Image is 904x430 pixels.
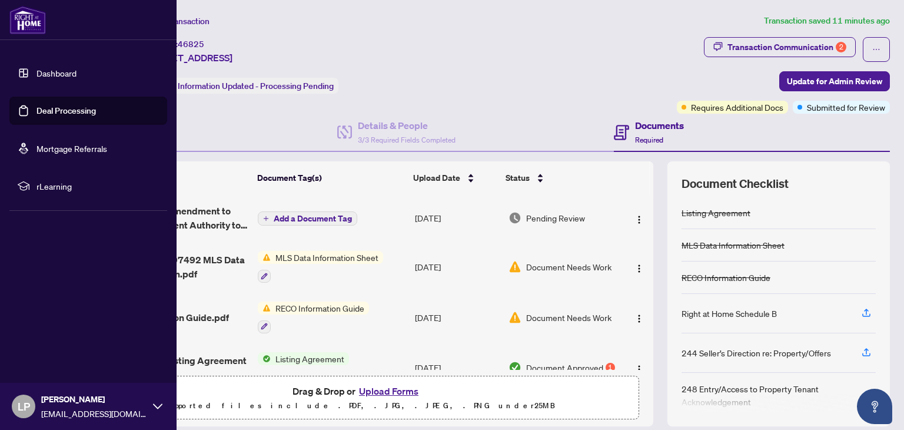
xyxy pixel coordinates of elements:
img: Document Status [508,311,521,324]
span: 46825 [178,39,204,49]
span: 3/3 Required Fields Completed [358,135,456,144]
img: Logo [634,365,644,374]
span: Listing Agreement [271,352,349,365]
span: Ontario 212 - Amendment to Listing Agreement Authority to Offer for Lease Price Change_Extension_... [107,204,248,232]
div: Status: [146,78,338,94]
button: Status IconMLS Data Information Sheet [258,251,383,283]
img: Logo [634,215,644,224]
span: Document Needs Work [526,311,611,324]
td: [DATE] [410,343,504,393]
span: Submitted for Review [807,101,885,114]
span: Status [506,171,530,184]
button: Open asap [857,389,892,424]
img: Document Status [508,361,521,374]
img: Logo [634,314,644,323]
img: Status Icon [258,352,271,365]
span: Pending Review [526,211,585,224]
span: rLearning [36,180,159,193]
a: Mortgage Referrals [36,143,107,154]
span: LP [18,398,30,415]
span: Document Needs Work [526,260,611,273]
div: Listing Agreement [682,206,750,219]
img: Document Status [508,260,521,273]
button: Upload Forms [355,383,422,399]
span: Update for Admin Review [787,72,882,91]
th: Upload Date [408,161,501,194]
span: Add a Document Tag [274,214,352,223]
td: [DATE] [410,194,504,242]
th: Document Tag(s) [252,161,408,194]
div: 244 Seller’s Direction re: Property/Offers [682,346,831,359]
span: Listing Draft2797492 MLS Data Information Form.pdf [107,253,248,281]
img: Document Status [508,211,521,224]
img: logo [9,6,46,34]
span: ellipsis [872,45,880,54]
button: Status IconRECO Information Guide [258,302,369,333]
button: Status IconListing Agreement [258,352,349,384]
h4: Documents [635,118,684,133]
span: plus [263,216,269,221]
span: [EMAIL_ADDRESS][DOMAIN_NAME] [41,407,147,420]
img: Logo [634,264,644,273]
img: Status Icon [258,302,271,315]
span: Drag & Drop or [293,383,422,399]
span: Required [635,135,663,144]
span: RECO Information Guide [271,302,369,315]
span: Drag & Drop orUpload FormsSupported files include .PDF, .JPG, .JPEG, .PNG under25MB [76,376,639,420]
article: Transaction saved 11 minutes ago [764,14,890,28]
div: 248 Entry/Access to Property Tenant Acknowledgement [682,382,847,408]
div: 2 [836,42,846,52]
button: Logo [630,257,649,276]
span: Requires Additional Docs [691,101,783,114]
button: Transaction Communication2 [704,37,856,57]
span: Upload Date [413,171,460,184]
td: [DATE] [410,292,504,343]
div: Right at Home Schedule B [682,307,777,320]
td: [DATE] [410,242,504,292]
p: Supported files include .PDF, .JPG, .JPEG, .PNG under 25 MB [83,399,632,413]
button: Logo [630,308,649,327]
th: Status [501,161,617,194]
h4: Details & People [358,118,456,133]
div: Transaction Communication [727,38,846,57]
div: MLS Data Information Sheet [682,239,785,252]
button: Logo [630,358,649,377]
span: MLS Data Information Sheet [271,251,383,264]
button: Update for Admin Review [779,71,890,91]
button: Add a Document Tag [258,211,357,226]
button: Logo [630,209,649,227]
span: Ontario 272 - Listing Agreement - Landlord Designated Representation Agreement Authority to Offer... [107,353,248,382]
span: View Transaction [147,16,210,27]
button: Add a Document Tag [258,211,357,226]
th: (4) File Name [102,161,252,194]
span: Document Approved [526,361,603,374]
img: Status Icon [258,251,271,264]
div: 1 [606,363,615,372]
span: [STREET_ADDRESS] [146,51,232,65]
a: Dashboard [36,68,77,78]
a: Deal Processing [36,105,96,116]
span: [PERSON_NAME] [41,393,147,406]
span: Document Checklist [682,176,789,192]
span: Information Updated - Processing Pending [178,81,334,91]
div: RECO Information Guide [682,271,770,284]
